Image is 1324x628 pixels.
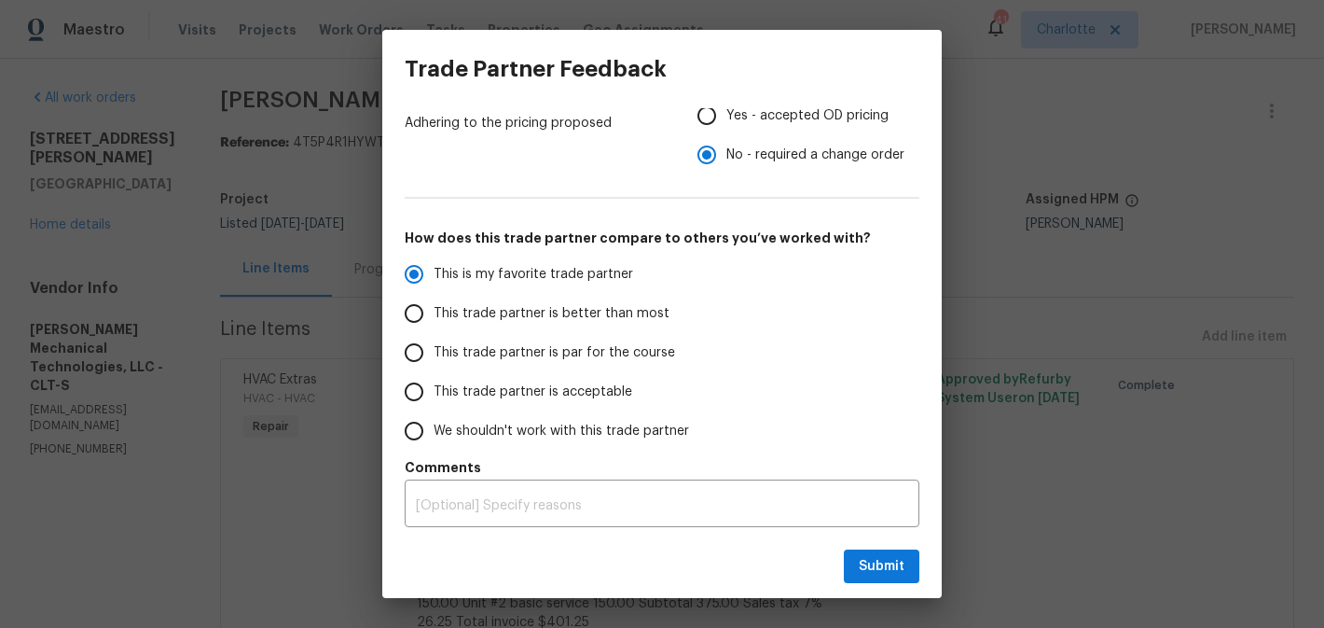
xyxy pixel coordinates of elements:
[726,106,889,126] span: Yes - accepted OD pricing
[405,114,668,133] span: Adhering to the pricing proposed
[697,96,919,174] div: Pricing
[405,56,667,82] h3: Trade Partner Feedback
[844,550,919,584] button: Submit
[434,422,689,441] span: We shouldn't work with this trade partner
[726,146,904,165] span: No - required a change order
[434,265,633,285] span: This is my favorite trade partner
[434,383,632,402] span: This trade partner is acceptable
[434,304,669,324] span: This trade partner is better than most
[859,555,904,579] span: Submit
[405,255,919,451] div: How does this trade partner compare to others you’ve worked with?
[405,458,919,477] h5: Comments
[434,343,675,363] span: This trade partner is par for the course
[405,229,919,247] h5: How does this trade partner compare to others you’ve worked with?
